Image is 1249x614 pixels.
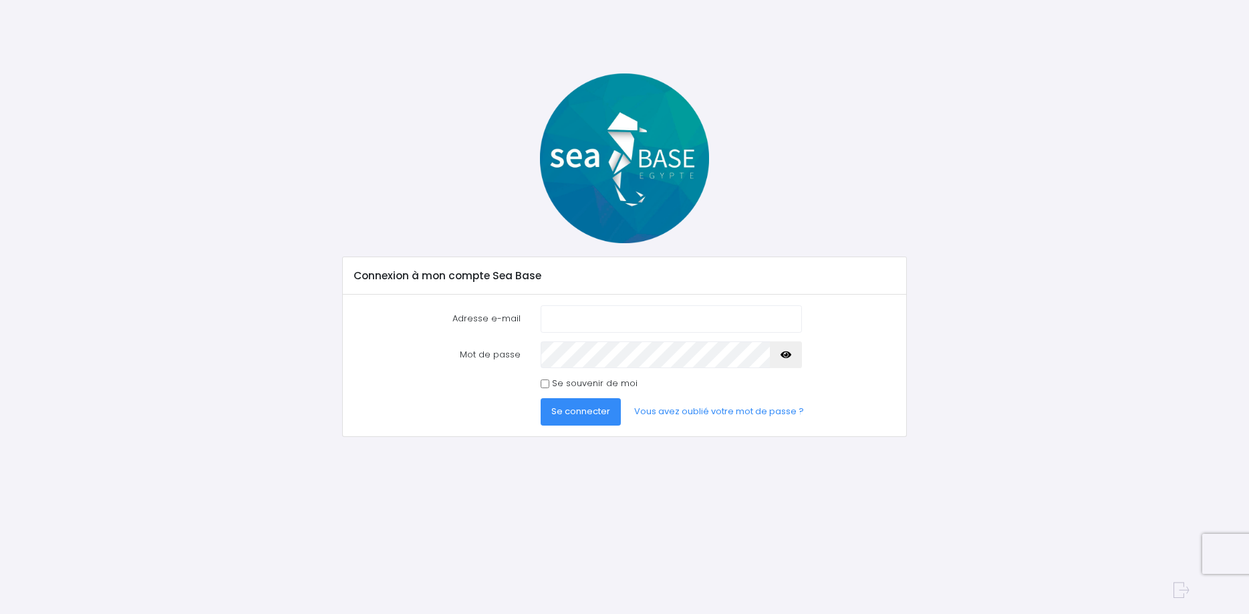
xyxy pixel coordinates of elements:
button: Se connecter [541,398,621,425]
label: Mot de passe [343,341,531,368]
span: Se connecter [551,405,610,418]
a: Vous avez oublié votre mot de passe ? [623,398,815,425]
label: Se souvenir de moi [552,377,638,390]
div: Connexion à mon compte Sea Base [343,257,906,295]
label: Adresse e-mail [343,305,531,332]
